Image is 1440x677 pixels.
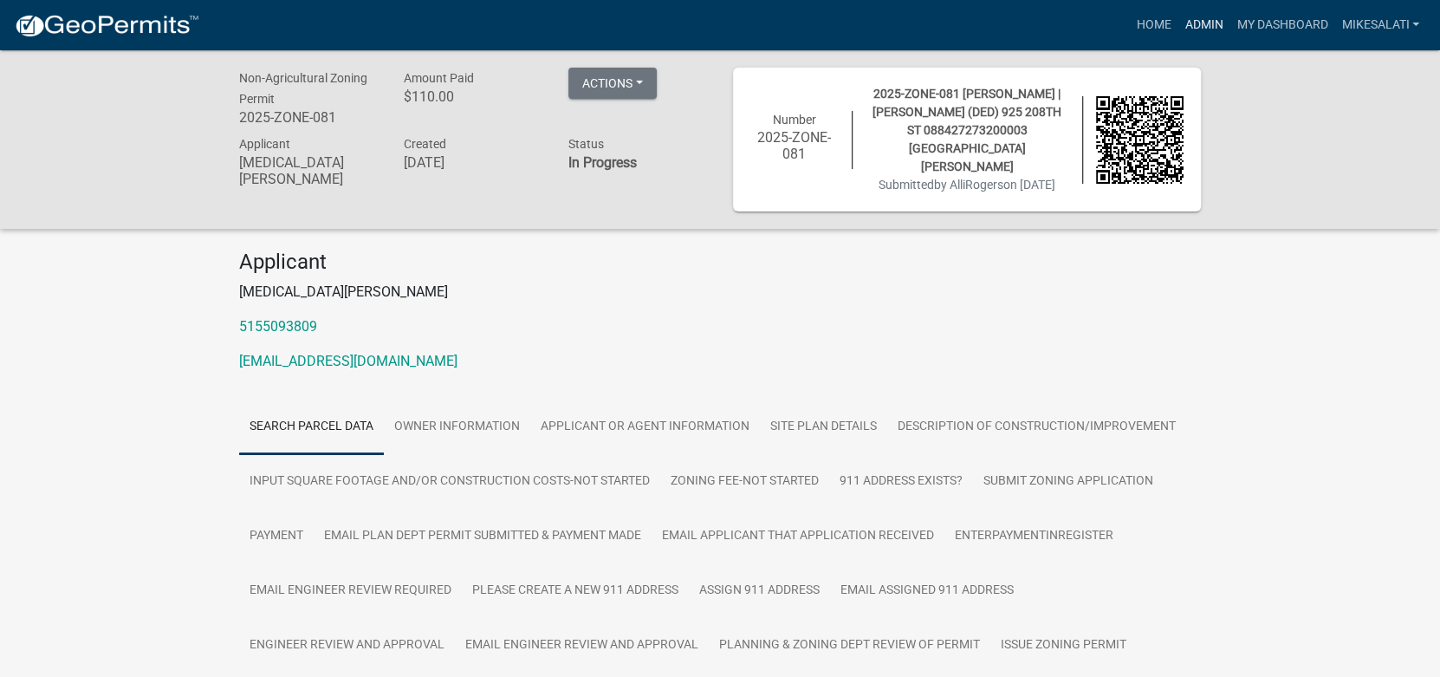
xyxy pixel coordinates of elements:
[887,400,1186,455] a: Description of Construction/Improvement
[384,400,530,455] a: Owner Information
[462,563,689,619] a: Please create a new 911 address
[239,154,378,187] h6: [MEDICAL_DATA][PERSON_NAME]
[934,178,1003,192] span: by AlliRogers
[1096,96,1184,185] img: QR code
[709,618,990,674] a: Planning & Zoning Dept Review of Permit
[879,178,1055,192] span: Submitted on [DATE]
[872,87,1061,173] span: 2025-ZONE-081 [PERSON_NAME] | [PERSON_NAME] (DED) 925 208TH ST 088427273200003 [GEOGRAPHIC_DATA][...
[568,68,657,99] button: Actions
[660,454,829,510] a: Zoning Fee-Not Started
[568,154,637,171] strong: In Progress
[239,250,1201,275] h4: Applicant
[239,618,455,674] a: Engineer Review and Approval
[1177,9,1229,42] a: Admin
[830,563,1024,619] a: Email Assigned 911 Address
[239,353,457,369] a: [EMAIL_ADDRESS][DOMAIN_NAME]
[239,318,317,335] a: 5155093809
[314,509,652,564] a: Email Plan Dept Permit submitted & Payment made
[990,618,1137,674] a: Issue Zoning Permit
[750,129,839,162] h6: 2025-ZONE-081
[530,400,760,455] a: Applicant or Agent Information
[1129,9,1177,42] a: Home
[773,113,816,127] span: Number
[829,454,973,510] a: 911 Address Exists?
[404,71,474,85] span: Amount Paid
[455,618,709,674] a: Email Engineer Review and Approval
[568,137,604,151] span: Status
[404,88,542,105] h6: $110.00
[239,454,660,510] a: Input Square Footage and/or Construction Costs-Not Started
[1229,9,1334,42] a: My Dashboard
[652,509,944,564] a: Email applicant that Application Received
[239,563,462,619] a: Email Engineer review required
[404,137,446,151] span: Created
[239,282,1201,303] p: [MEDICAL_DATA][PERSON_NAME]
[239,509,314,564] a: Payment
[760,400,887,455] a: Site Plan Details
[239,137,290,151] span: Applicant
[944,509,1124,564] a: EnterPaymentInRegister
[689,563,830,619] a: Assign 911 Address
[404,154,542,171] h6: [DATE]
[239,109,378,126] h6: 2025-ZONE-081
[239,400,384,455] a: Search Parcel Data
[1334,9,1426,42] a: MikeSalati
[239,71,367,106] span: Non-Agricultural Zoning Permit
[973,454,1164,510] a: Submit Zoning Application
